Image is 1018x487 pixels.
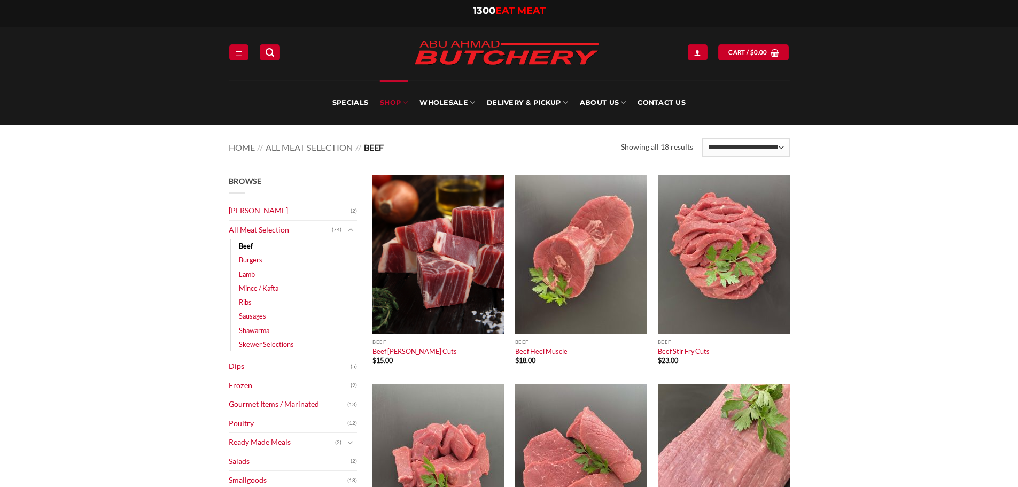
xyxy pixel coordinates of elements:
[372,356,376,365] span: $
[239,295,252,309] a: Ribs
[229,376,351,395] a: Frozen
[728,48,767,57] span: Cart /
[380,80,408,125] a: SHOP
[257,142,263,152] span: //
[332,222,341,238] span: (74)
[347,397,357,413] span: (13)
[364,142,384,152] span: Beef
[239,309,266,323] a: Sausages
[495,5,546,17] span: EAT MEAT
[229,221,332,239] a: All Meat Selection
[229,176,262,185] span: Browse
[372,356,393,365] bdi: 15.00
[515,175,647,334] img: Beef Heel Muscle
[405,33,608,74] img: Abu Ahmad Butchery
[344,437,357,449] button: Toggle
[351,377,357,393] span: (9)
[335,435,341,451] span: (2)
[239,239,253,253] a: Beef
[266,142,353,152] a: All Meat Selection
[515,347,568,355] a: Beef Heel Muscle
[515,339,647,345] p: Beef
[351,453,357,469] span: (2)
[347,415,357,431] span: (12)
[515,356,535,365] bdi: 18.00
[702,138,789,157] select: Shop order
[344,224,357,236] button: Toggle
[229,452,351,471] a: Salads
[658,175,790,334] img: Beef Stir Fry Cuts
[658,356,678,365] bdi: 23.00
[372,347,457,355] a: Beef [PERSON_NAME] Cuts
[351,359,357,375] span: (5)
[638,80,686,125] a: Contact Us
[372,175,504,334] img: Beef Curry Cuts
[229,414,347,433] a: Poultry
[658,347,710,355] a: Beef Stir Fry Cuts
[621,141,693,153] p: Showing all 18 results
[515,356,519,365] span: $
[351,203,357,219] span: (2)
[750,49,767,56] bdi: 0.00
[419,80,475,125] a: Wholesale
[658,339,790,345] p: Beef
[229,357,351,376] a: Dips
[239,337,294,351] a: Skewer Selections
[229,142,255,152] a: Home
[750,48,754,57] span: $
[688,44,707,60] a: Login
[229,44,248,60] a: Menu
[580,80,626,125] a: About Us
[658,356,662,365] span: $
[229,202,351,220] a: [PERSON_NAME]
[718,44,789,60] a: View cart
[239,323,269,337] a: Shawarma
[239,253,262,267] a: Burgers
[473,5,546,17] a: 1300EAT MEAT
[355,142,361,152] span: //
[487,80,568,125] a: Delivery & Pickup
[239,281,278,295] a: Mince / Kafta
[229,433,335,452] a: Ready Made Meals
[260,44,280,60] a: Search
[239,267,255,281] a: Lamb
[372,339,504,345] p: Beef
[473,5,495,17] span: 1300
[229,395,347,414] a: Gourmet Items / Marinated
[332,80,368,125] a: Specials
